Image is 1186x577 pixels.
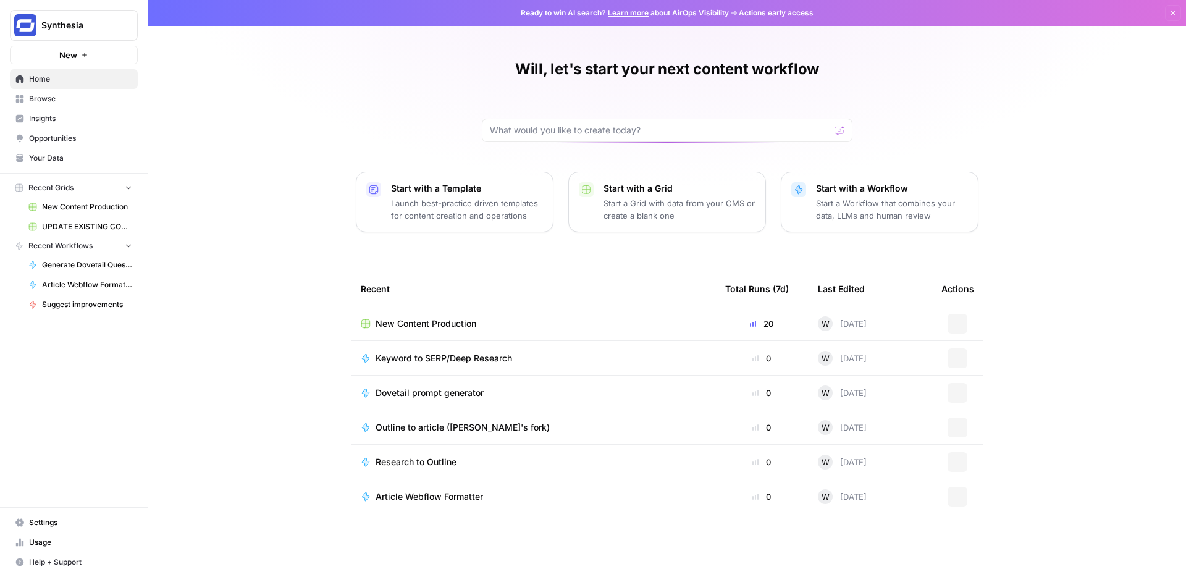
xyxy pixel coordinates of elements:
a: Your Data [10,148,138,168]
span: Recent Workflows [28,240,93,251]
a: Article Webflow Formatter [361,491,705,503]
a: Research to Outline [361,456,705,468]
img: Synthesia Logo [14,14,36,36]
span: W [822,387,830,399]
span: Generate Dovetail Questions [42,259,132,271]
p: Start a Workflow that combines your data, LLMs and human review [816,197,968,222]
button: Start with a GridStart a Grid with data from your CMS or create a blank one [568,172,766,232]
span: New [59,49,77,61]
div: 0 [725,491,798,503]
span: Browse [29,93,132,104]
span: W [822,456,830,468]
a: Suggest improvements [23,295,138,314]
button: Help + Support [10,552,138,572]
button: Start with a WorkflowStart a Workflow that combines your data, LLMs and human review [781,172,978,232]
span: Opportunities [29,133,132,144]
span: Synthesia [41,19,116,32]
div: [DATE] [818,316,867,331]
div: Recent [361,272,705,306]
div: [DATE] [818,455,867,470]
span: W [822,491,830,503]
span: W [822,421,830,434]
span: Research to Outline [376,456,456,468]
span: Home [29,74,132,85]
button: Workspace: Synthesia [10,10,138,41]
button: Start with a TemplateLaunch best-practice driven templates for content creation and operations [356,172,553,232]
span: W [822,352,830,364]
span: UPDATE EXISTING CONTENT [42,221,132,232]
a: Opportunities [10,128,138,148]
a: Home [10,69,138,89]
span: New Content Production [42,201,132,213]
a: Keyword to SERP/Deep Research [361,352,705,364]
a: Usage [10,533,138,552]
h1: Will, let's start your next content workflow [515,59,819,79]
span: Usage [29,537,132,548]
div: 0 [725,352,798,364]
div: 0 [725,421,798,434]
a: New Content Production [23,197,138,217]
span: Insights [29,113,132,124]
span: Recent Grids [28,182,74,193]
span: Article Webflow Formatter [42,279,132,290]
div: [DATE] [818,385,867,400]
div: [DATE] [818,420,867,435]
button: Recent Workflows [10,237,138,255]
div: Actions [941,272,974,306]
p: Start with a Template [391,182,543,195]
span: Settings [29,517,132,528]
div: 0 [725,456,798,468]
span: W [822,318,830,330]
button: Recent Grids [10,179,138,197]
a: Insights [10,109,138,128]
span: Dovetail prompt generator [376,387,484,399]
span: Outline to article ([PERSON_NAME]'s fork) [376,421,550,434]
a: Learn more [608,8,649,17]
div: [DATE] [818,351,867,366]
span: Suggest improvements [42,299,132,310]
button: New [10,46,138,64]
div: [DATE] [818,489,867,504]
a: Settings [10,513,138,533]
div: 20 [725,318,798,330]
a: Article Webflow Formatter [23,275,138,295]
div: 0 [725,387,798,399]
p: Start with a Workflow [816,182,968,195]
a: Dovetail prompt generator [361,387,705,399]
div: Total Runs (7d) [725,272,789,306]
span: Actions early access [739,7,814,19]
span: New Content Production [376,318,476,330]
a: Outline to article ([PERSON_NAME]'s fork) [361,421,705,434]
a: Generate Dovetail Questions [23,255,138,275]
span: Keyword to SERP/Deep Research [376,352,512,364]
span: Help + Support [29,557,132,568]
a: New Content Production [361,318,705,330]
p: Start with a Grid [604,182,755,195]
a: UPDATE EXISTING CONTENT [23,217,138,237]
span: Your Data [29,153,132,164]
span: Article Webflow Formatter [376,491,483,503]
p: Launch best-practice driven templates for content creation and operations [391,197,543,222]
span: Ready to win AI search? about AirOps Visibility [521,7,729,19]
a: Browse [10,89,138,109]
p: Start a Grid with data from your CMS or create a blank one [604,197,755,222]
div: Last Edited [818,272,865,306]
input: What would you like to create today? [490,124,830,137]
